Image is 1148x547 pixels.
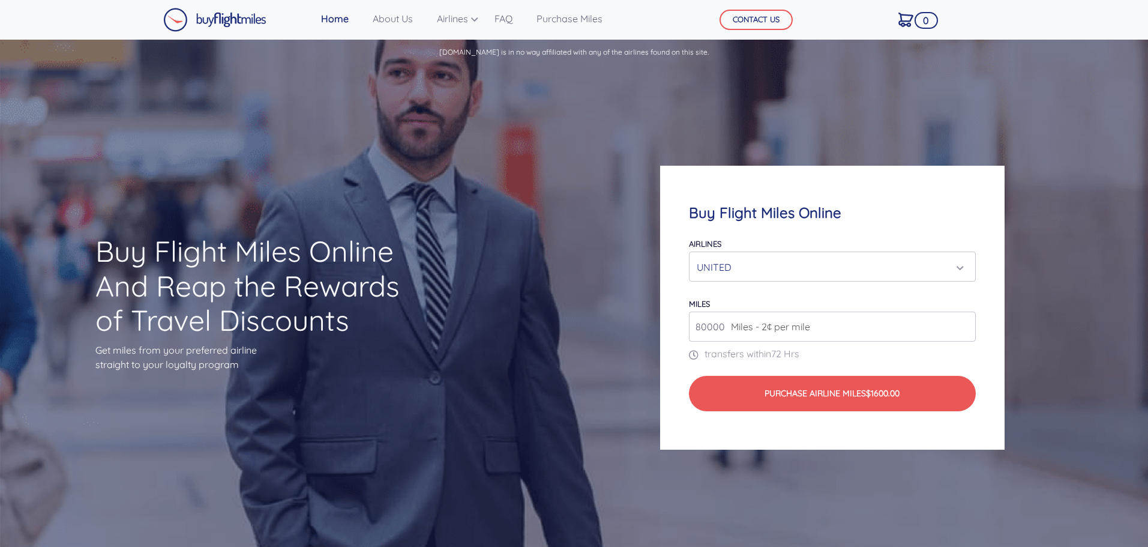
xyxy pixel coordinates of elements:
p: Get miles from your preferred airline straight to your loyalty program [95,343,421,372]
span: $1600.00 [866,388,900,399]
a: FAQ [490,7,517,31]
p: transfers within [689,346,975,361]
a: Purchase Miles [532,7,607,31]
button: CONTACT US [720,10,793,30]
button: UNITED [689,252,975,282]
a: 0 [894,7,918,32]
label: miles [689,299,710,309]
span: 0 [915,12,938,29]
h4: Buy Flight Miles Online [689,204,975,222]
span: 72 Hrs [771,348,799,360]
div: UNITED [697,256,960,279]
a: Buy Flight Miles Logo [163,5,266,35]
label: Airlines [689,239,721,249]
button: Purchase Airline Miles$1600.00 [689,376,975,411]
span: Miles - 2¢ per mile [725,319,810,334]
a: Airlines [432,7,475,31]
a: About Us [368,7,418,31]
img: Cart [898,13,913,27]
h1: Buy Flight Miles Online And Reap the Rewards of Travel Discounts [95,234,421,338]
img: Buy Flight Miles Logo [163,8,266,32]
a: Home [316,7,353,31]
